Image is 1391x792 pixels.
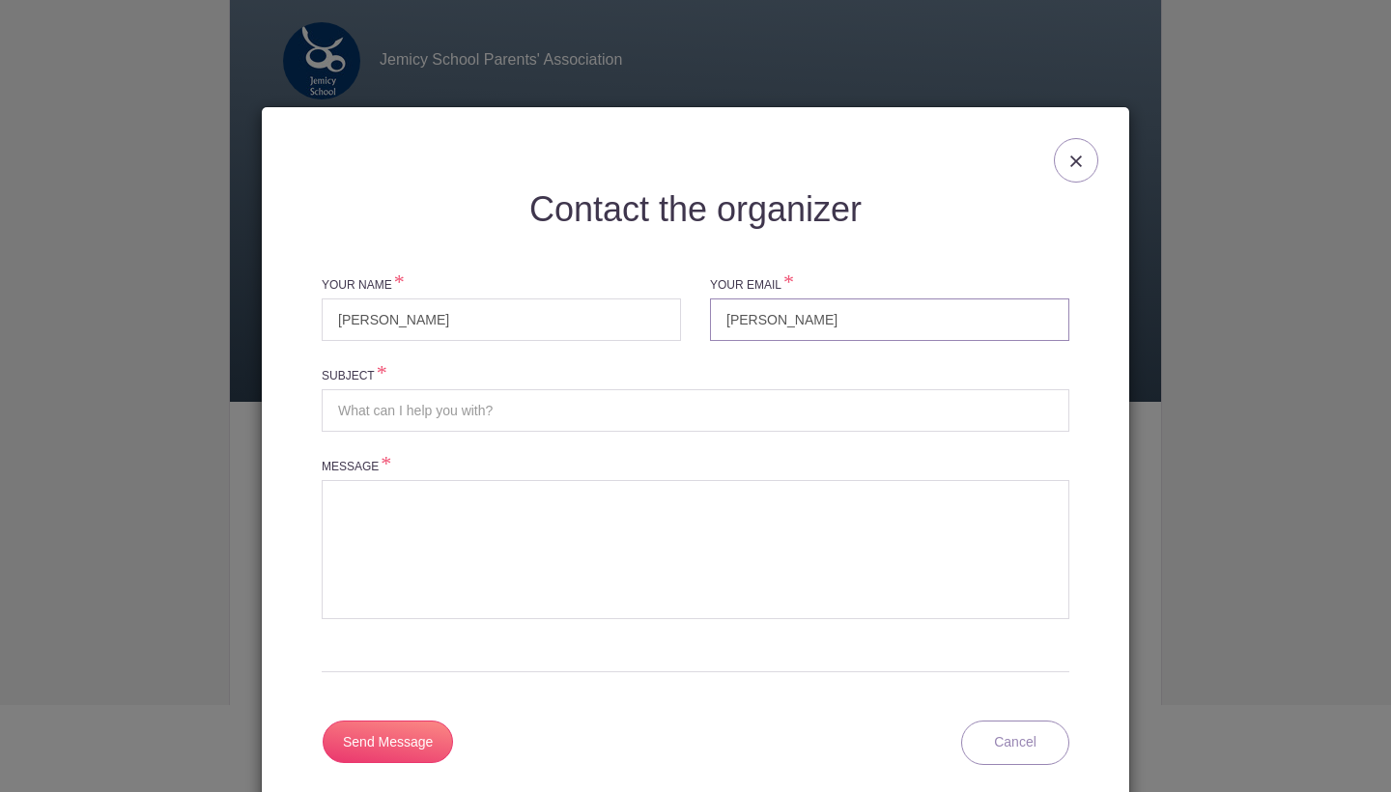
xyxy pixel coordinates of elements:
input: Send Message [323,721,453,763]
p: Contact the organizer [322,192,1069,227]
input: What can I help you with? [322,389,1069,432]
a: Cancel [961,721,1069,765]
input: e.g. Julie Smith [322,298,681,341]
input: e.g. julie@gmail.com [710,298,1069,341]
img: X small dark [1070,156,1082,167]
label: Message [322,459,391,475]
label: Subject [322,368,387,384]
label: Your Name [322,277,405,294]
label: Your Email [710,277,794,294]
